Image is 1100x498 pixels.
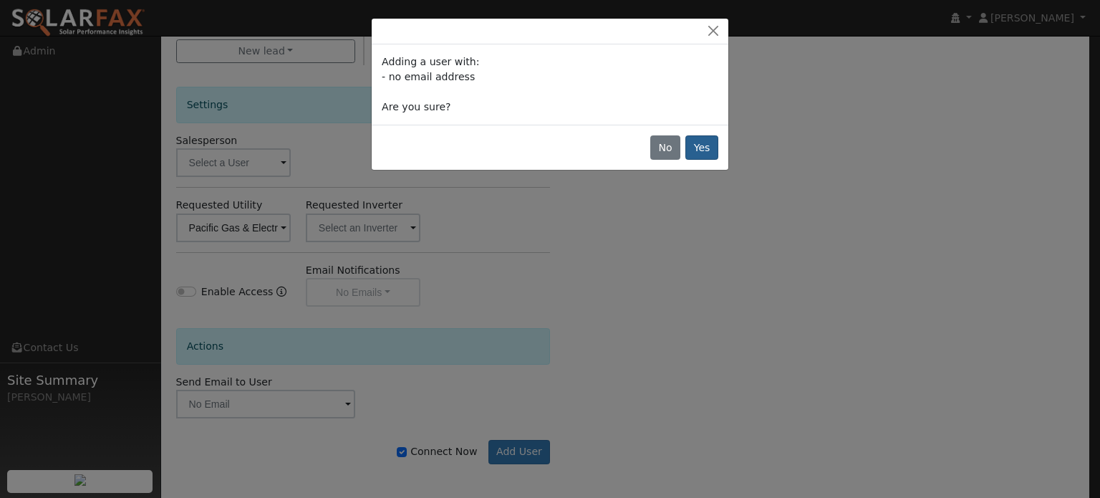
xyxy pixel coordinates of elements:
button: Yes [685,135,718,160]
span: - no email address [382,71,475,82]
span: Are you sure? [382,101,450,112]
button: Close [703,24,723,39]
button: No [650,135,680,160]
span: Adding a user with: [382,56,479,67]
